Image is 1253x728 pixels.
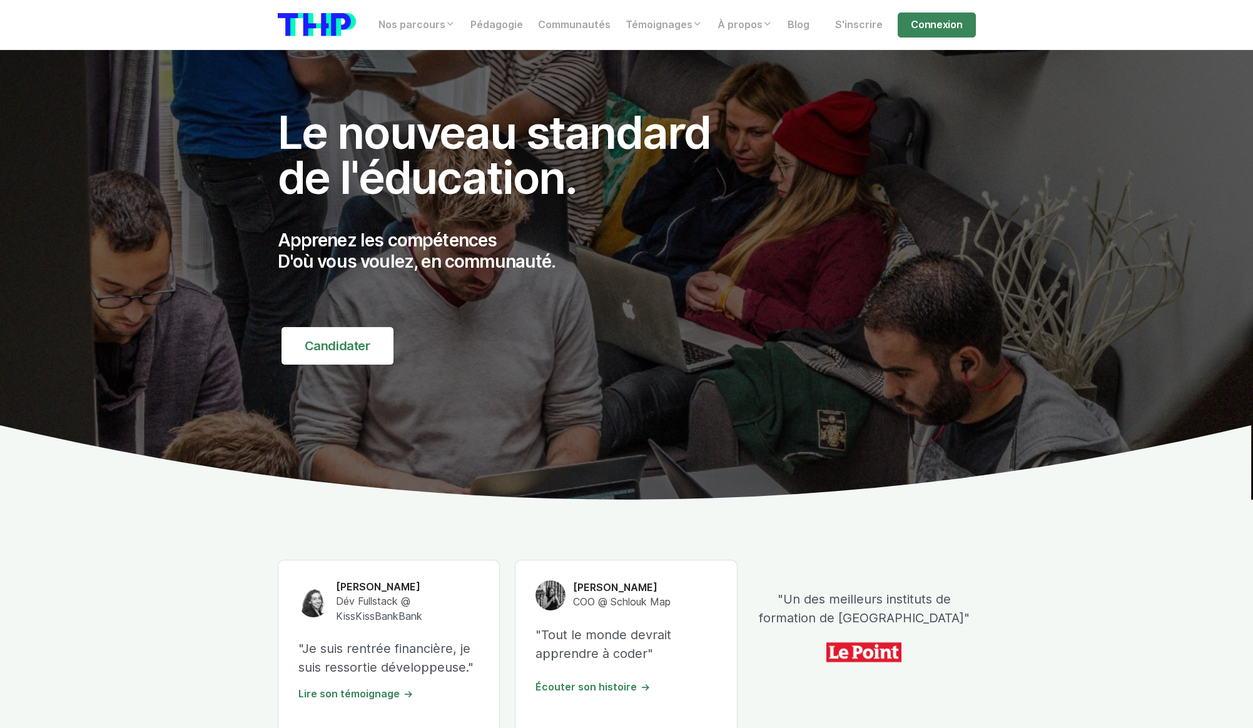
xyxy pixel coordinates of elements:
a: S'inscrire [828,13,890,38]
img: icon [826,637,901,667]
a: Nos parcours [371,13,463,38]
a: Écouter son histoire [535,681,651,693]
h6: [PERSON_NAME] [573,581,671,595]
h6: [PERSON_NAME] [336,580,480,594]
img: Claire [298,587,328,617]
h1: Le nouveau standard de l'éducation. [278,110,738,200]
p: "Tout le monde devrait apprendre à coder" [535,625,717,663]
a: Témoignages [618,13,710,38]
p: Apprenez les compétences D'où vous voulez, en communauté. [278,230,738,272]
p: "Un des meilleurs instituts de formation de [GEOGRAPHIC_DATA]" [753,590,975,627]
img: Melisande [535,580,566,610]
a: Lire son témoignage [298,688,413,700]
a: Candidater [282,327,393,365]
span: Dév Fullstack @ KissKissBankBank [336,595,422,622]
img: logo [278,13,356,36]
a: Connexion [898,13,975,38]
a: Communautés [530,13,618,38]
a: À propos [710,13,780,38]
a: Blog [780,13,817,38]
a: Pédagogie [463,13,530,38]
p: "Je suis rentrée financière, je suis ressortie développeuse." [298,639,480,677]
span: COO @ Schlouk Map [573,596,671,608]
